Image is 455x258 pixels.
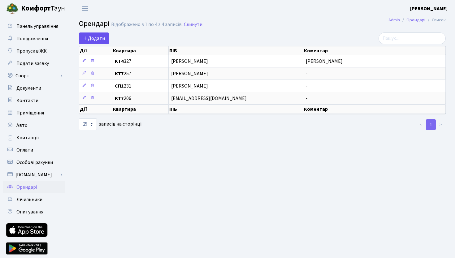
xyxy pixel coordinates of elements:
span: - [306,83,308,89]
span: 231 [115,84,166,88]
a: Орендарі [3,181,65,193]
th: Квартира [112,46,169,55]
span: Приміщення [16,110,44,116]
a: Пропуск в ЖК [3,45,65,57]
span: Особові рахунки [16,159,53,166]
a: Приміщення [3,107,65,119]
span: Повідомлення [16,35,48,42]
a: Панель управління [3,20,65,32]
a: Оплати [3,144,65,156]
span: Пропуск в ЖК [16,48,47,54]
span: Квитанції [16,134,39,141]
a: 1 [426,119,436,130]
span: Опитування [16,209,43,215]
label: записів на сторінці [79,118,141,130]
span: Лічильники [16,196,42,203]
a: Документи [3,82,65,94]
span: 327 [115,59,166,64]
span: 206 [115,96,166,101]
a: [PERSON_NAME] [410,5,448,12]
select: записів на сторінці [79,118,97,130]
a: [DOMAIN_NAME] [3,169,65,181]
th: Коментар [303,46,446,55]
div: Відображено з 1 по 4 з 4 записів. [111,22,183,28]
span: Панель управління [16,23,58,30]
span: [PERSON_NAME] [171,71,301,76]
span: Документи [16,85,41,92]
nav: breadcrumb [379,14,455,27]
b: КТ4 [115,58,124,65]
span: Таун [21,3,65,14]
th: ПІБ [169,46,304,55]
b: КТ7 [115,95,124,102]
span: Авто [16,122,28,129]
a: Авто [3,119,65,131]
a: Квитанції [3,131,65,144]
a: Додати [79,32,109,44]
a: Admin [388,17,400,23]
span: - [306,70,308,77]
span: [PERSON_NAME] [306,58,343,65]
a: Спорт [3,70,65,82]
span: 257 [115,71,166,76]
a: Повідомлення [3,32,65,45]
span: Подати заявку [16,60,49,67]
span: Орендарі [79,18,110,29]
a: Орендарі [406,17,425,23]
span: Орендарі [16,184,37,191]
button: Переключити навігацію [77,3,93,14]
span: Додати [83,35,105,42]
a: Лічильники [3,193,65,206]
th: Коментар [303,105,446,114]
span: [PERSON_NAME] [171,84,301,88]
span: [EMAIL_ADDRESS][DOMAIN_NAME] [171,96,301,101]
b: КТ7 [115,70,124,77]
span: [PERSON_NAME] [171,59,301,64]
a: Опитування [3,206,65,218]
a: Контакти [3,94,65,107]
th: ПІБ [169,105,304,114]
th: Квартира [112,105,169,114]
b: Комфорт [21,3,51,13]
th: Дії [79,46,112,55]
b: СП1 [115,83,124,89]
th: Дії [79,105,112,114]
span: Контакти [16,97,38,104]
a: Особові рахунки [3,156,65,169]
span: - [306,95,308,102]
img: logo.png [6,2,19,15]
li: Список [425,17,446,24]
a: Подати заявку [3,57,65,70]
a: Скинути [184,22,202,28]
span: Оплати [16,147,33,153]
input: Пошук... [379,32,446,44]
